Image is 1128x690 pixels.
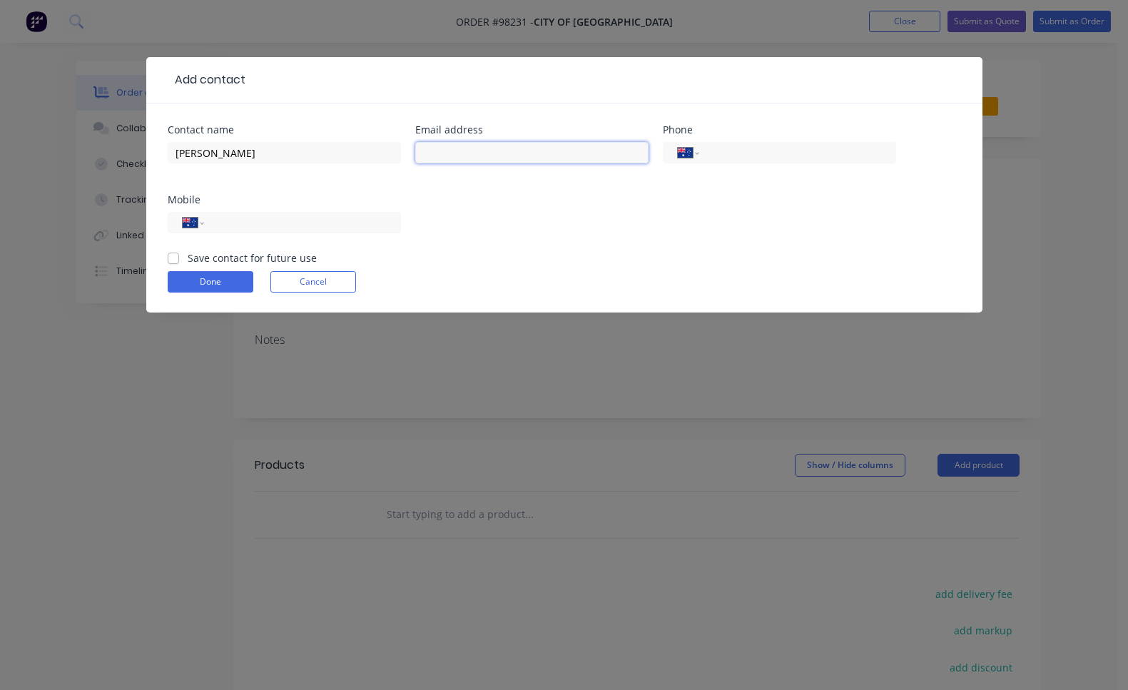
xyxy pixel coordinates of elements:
div: Phone [663,125,896,135]
button: Cancel [270,271,356,293]
div: Add contact [168,71,245,88]
div: Mobile [168,195,401,205]
div: Email address [415,125,649,135]
button: Done [168,271,253,293]
div: Contact name [168,125,401,135]
label: Save contact for future use [188,250,317,265]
